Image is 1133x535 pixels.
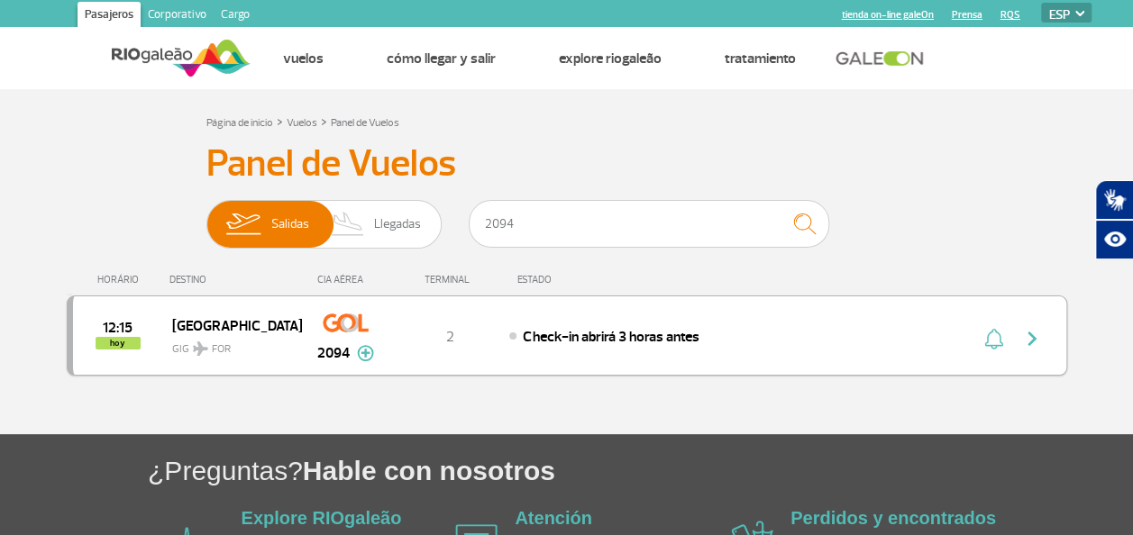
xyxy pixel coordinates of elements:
[215,201,271,248] img: slider-embarque
[1095,180,1133,259] div: Plugin de acessibilidade da Hand Talk.
[391,274,508,286] div: TERMINAL
[508,274,655,286] div: ESTADO
[282,50,323,68] a: Vuelos
[842,9,934,21] a: tienda on-line galeOn
[515,508,592,528] a: Atención
[72,274,170,286] div: HORÁRIO
[317,342,350,364] span: 2094
[206,141,927,186] h3: Panel de Vuelos
[141,2,214,31] a: Corporativo
[242,508,402,528] a: Explore RIOgaleão
[1095,180,1133,220] button: Abrir tradutor de língua de sinais.
[277,111,283,131] a: >
[287,116,317,130] a: Vuelos
[724,50,795,68] a: Tratamiento
[193,341,208,356] img: destiny_airplane.svg
[96,337,141,349] span: hoy
[984,328,1003,349] img: sino-painel-voo.svg
[558,50,661,68] a: Explore RIOgaleão
[172,331,288,358] span: GIG
[78,2,141,31] a: Pasajeros
[374,201,421,248] span: Llegadas
[206,116,273,130] a: Página de inicio
[446,328,454,346] span: 2
[303,456,555,485] span: Hable con nosotros
[469,200,829,248] input: Vuelo, ciudad o compañía aérea
[214,2,257,31] a: Cargo
[1001,9,1020,21] a: RQS
[952,9,982,21] a: Prensa
[386,50,495,68] a: Cómo llegar y salir
[357,345,374,361] img: mais-info-painel-voo.svg
[271,201,309,248] span: Salidas
[301,274,391,286] div: CIA AÉREA
[1021,328,1043,349] img: seta-direita-painel-voo.svg
[322,201,375,248] img: slider-desembarque
[321,111,327,131] a: >
[523,328,699,346] span: Check-in abrirá 3 horas antes
[169,274,301,286] div: DESTINO
[212,341,231,358] span: FOR
[1095,220,1133,259] button: Abrir recursos assistivos.
[331,116,399,130] a: Panel de Vuelos
[790,508,996,528] a: Perdidos y encontrados
[103,322,132,334] span: 2025-08-25 12:15:00
[148,452,1133,489] h1: ¿Preguntas?
[172,313,288,337] span: [GEOGRAPHIC_DATA]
